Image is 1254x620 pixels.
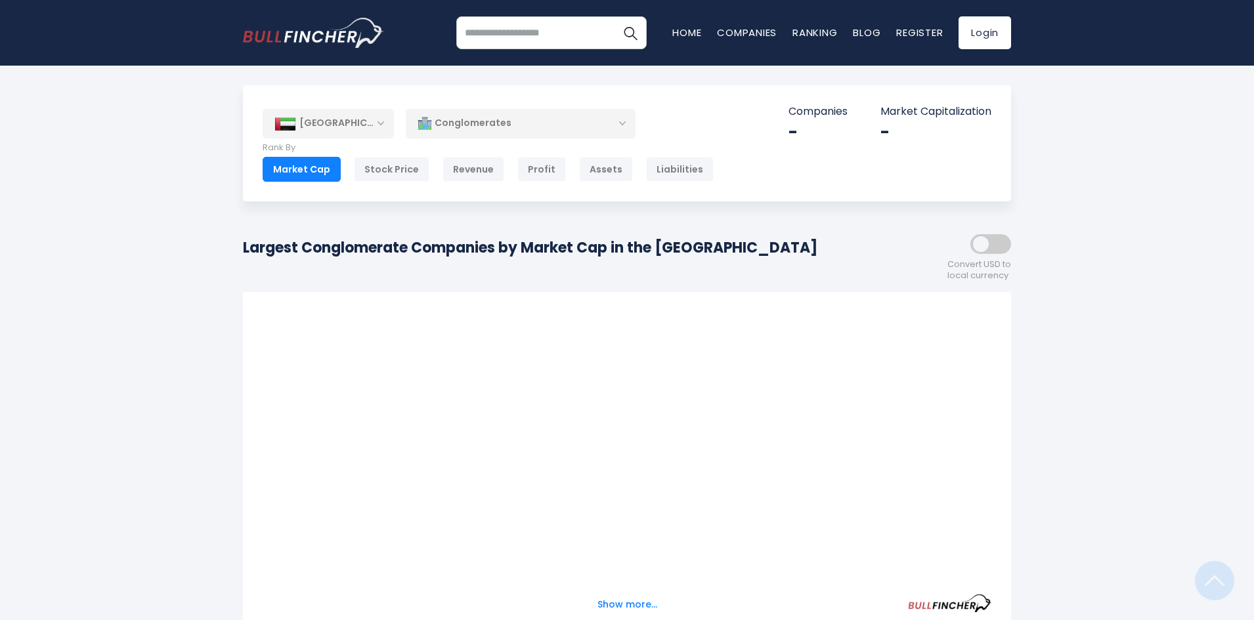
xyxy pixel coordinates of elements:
[853,26,880,39] a: Blog
[443,157,504,182] div: Revenue
[896,26,943,39] a: Register
[263,142,714,154] p: Rank By
[789,105,848,119] p: Companies
[263,157,341,182] div: Market Cap
[354,157,429,182] div: Stock Price
[590,594,665,615] button: Show more...
[880,105,991,119] p: Market Capitalization
[243,18,384,48] img: bullfincher logo
[579,157,633,182] div: Assets
[947,259,1011,281] span: Convert USD to local currency
[880,122,991,142] div: -
[406,108,636,138] div: Conglomerates
[614,16,647,49] button: Search
[789,122,848,142] div: -
[243,18,384,48] a: Go to homepage
[243,237,817,258] h1: Largest Conglomerate Companies by Market Cap in the [GEOGRAPHIC_DATA]
[263,109,394,138] div: [GEOGRAPHIC_DATA]
[672,26,701,39] a: Home
[717,26,777,39] a: Companies
[792,26,837,39] a: Ranking
[959,16,1011,49] a: Login
[646,157,714,182] div: Liabilities
[517,157,566,182] div: Profit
